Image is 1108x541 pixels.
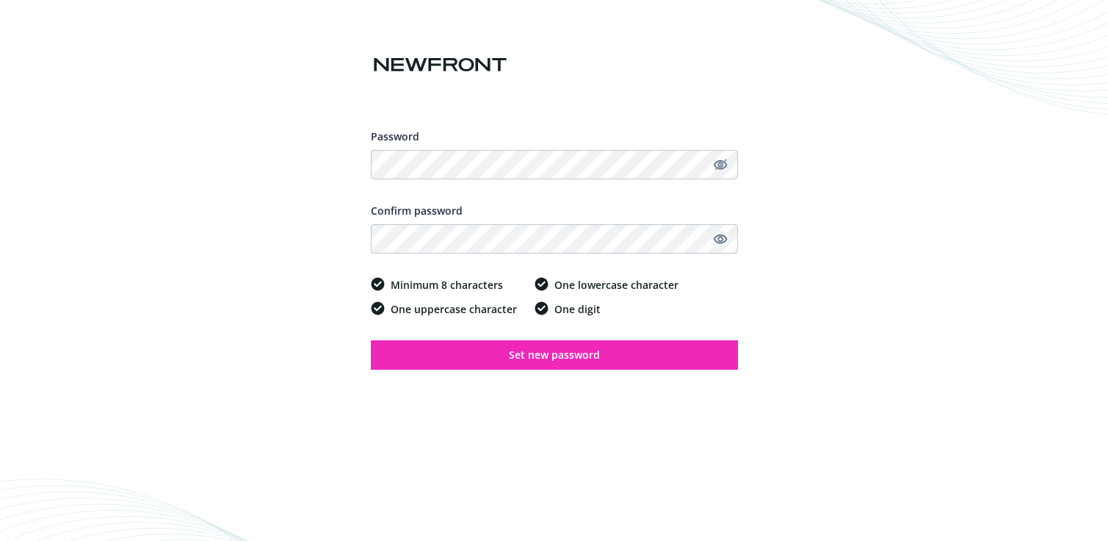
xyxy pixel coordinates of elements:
[391,301,517,317] span: One uppercase character
[509,348,600,362] span: Set new password
[554,277,678,293] span: One lowercase character
[391,277,503,293] span: Minimum 8 characters
[554,301,601,317] span: One digit
[371,129,419,143] span: Password
[371,204,463,218] span: Confirm password
[371,52,510,78] img: Newfront logo
[711,156,729,173] a: Hide password
[711,230,729,248] a: Show password
[371,340,738,370] button: Set new password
